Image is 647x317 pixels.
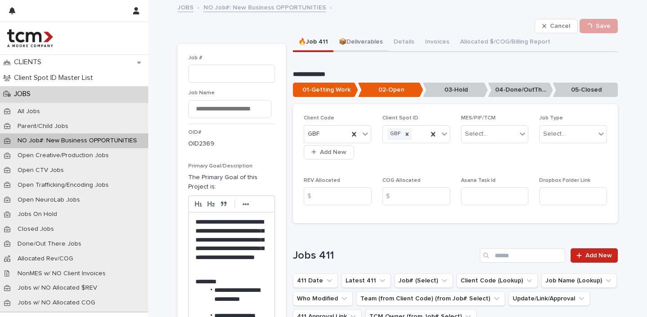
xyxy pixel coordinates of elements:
div: $ [304,187,322,205]
div: Select... [465,129,487,139]
span: Dropbox Folder Link [539,178,590,183]
p: 03-Hold [423,83,488,97]
span: Primary Goal/Description [188,163,253,169]
span: Add New [320,149,346,155]
p: 04-Done/OutThere [488,83,553,97]
p: Jobs On Hold [10,211,64,218]
p: Closed Jobs [10,225,61,233]
button: 🔥Job 411 [293,33,333,52]
img: 4hMmSqQkux38exxPVZHQ [7,29,53,47]
button: Details [388,33,420,52]
span: COG Allocated [382,178,421,183]
p: Open NeuroLab Jobs [10,196,87,204]
p: OID2369 [188,139,214,149]
span: OID# [188,130,201,135]
p: 05-Closed [553,83,618,97]
span: Job # [188,55,202,61]
button: Job Name (Lookup) [541,273,617,288]
div: Select... [543,129,566,139]
input: Search [480,248,565,263]
button: Save [580,19,618,33]
span: Job Name [188,90,215,96]
a: NO Job#: New Business OPPORTUNITIES [204,2,326,12]
p: NO Job#: New Business OPPORTUNITIES [10,137,144,145]
p: The Primary Goal of this Project is: [188,173,275,192]
p: All Jobs [10,108,47,115]
button: Latest 411 [341,273,391,288]
p: Allocated Rev/COG [10,255,80,263]
div: GBF [387,128,402,140]
h1: Jobs 411 [293,249,476,262]
p: Jobs w/ NO Allocated COG [10,299,102,307]
button: Cancel [535,19,578,33]
span: Client Spot ID [382,115,418,121]
button: Who Modified [293,291,353,306]
div: $ [382,187,400,205]
strong: ••• [243,201,249,208]
span: Cancel [550,23,570,29]
p: Open Creative/Production Jobs [10,152,116,159]
span: Add New [585,252,612,259]
button: 📦Deliverables [333,33,388,52]
span: Client Code [304,115,334,121]
p: Open Trafficking/Encoding Jobs [10,181,116,189]
button: ••• [239,198,252,209]
span: Asana Task Id [461,178,496,183]
button: Allocated $/COG/Billing Report [455,33,556,52]
p: Done/Out There Jobs [10,240,89,248]
button: Client Code (Lookup) [456,273,538,288]
button: Job# (Select) [394,273,453,288]
span: GBF [308,129,319,139]
p: Open CTV Jobs [10,167,71,174]
button: Update/Link/Approval [509,291,590,306]
button: Add New [304,145,354,159]
button: Team (from Client Code) (from Job# Select) [356,291,505,306]
a: JOBS [177,2,194,12]
p: Parent/Child Jobs [10,123,75,130]
p: CLIENTS [10,58,49,66]
a: Add New [571,248,618,263]
span: Job Type [539,115,563,121]
p: 02-Open [358,83,423,97]
span: Save [596,23,611,29]
span: MES/PIF/TCM [461,115,496,121]
button: Invoices [420,33,455,52]
p: Jobs w/ NO Allocated $REV [10,284,104,292]
p: JOBS [10,90,38,98]
p: Client Spot ID Master List [10,74,100,82]
span: REV Allocated [304,178,340,183]
p: NonMES w/ NO Client Invoices [10,270,113,277]
p: 01-Getting Work [293,83,358,97]
button: 411 Date [293,273,338,288]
